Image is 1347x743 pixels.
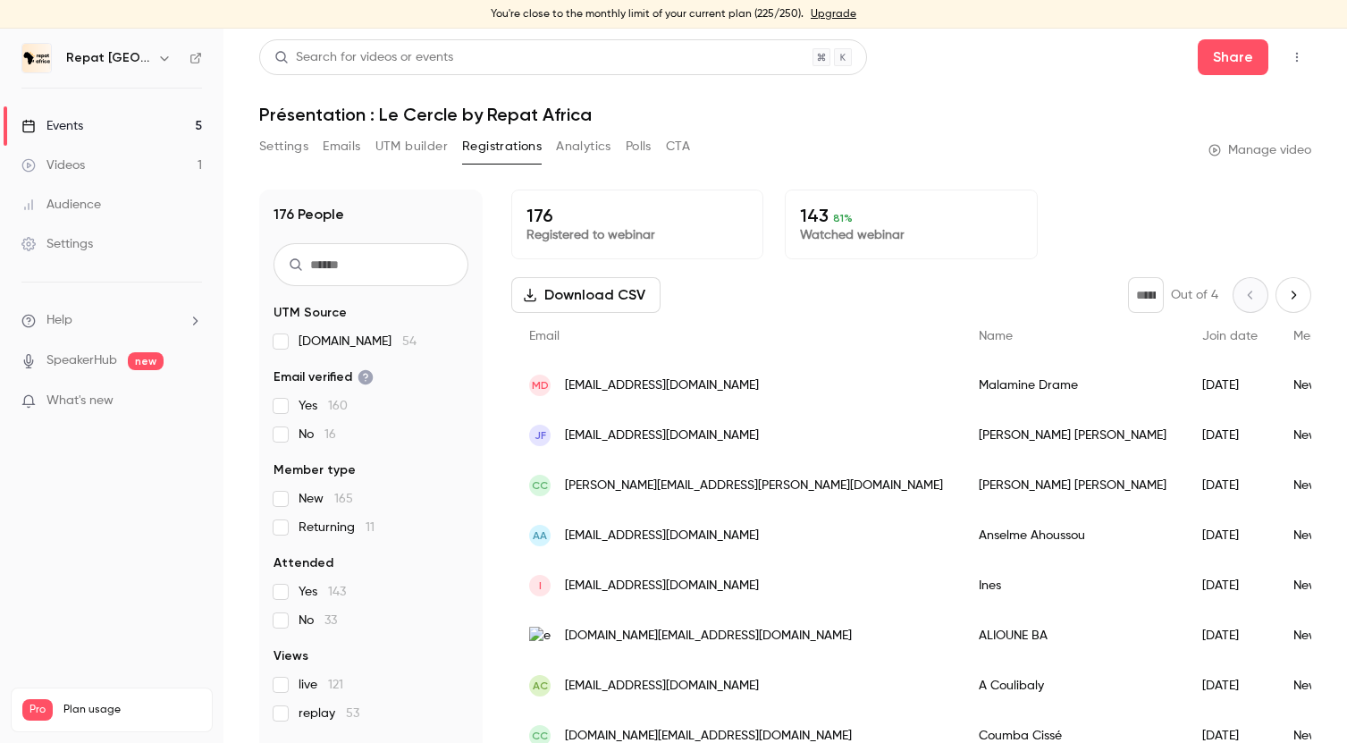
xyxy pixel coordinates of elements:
[1184,360,1275,410] div: [DATE]
[565,376,759,395] span: [EMAIL_ADDRESS][DOMAIN_NAME]
[1184,511,1275,561] div: [DATE]
[511,277,661,313] button: Download CSV
[299,676,343,694] span: live
[46,392,114,410] span: What's new
[1184,460,1275,511] div: [DATE]
[299,426,336,443] span: No
[565,527,759,545] span: [EMAIL_ADDRESS][DOMAIN_NAME]
[46,351,117,370] a: SpeakerHub
[811,7,856,21] a: Upgrade
[539,578,542,594] span: I
[375,132,448,161] button: UTM builder
[1202,330,1258,342] span: Join date
[21,311,202,330] li: help-dropdown-opener
[462,132,542,161] button: Registrations
[979,330,1013,342] span: Name
[533,678,548,694] span: AC
[274,368,374,386] span: Email verified
[66,49,150,67] h6: Repat [GEOGRAPHIC_DATA]
[259,132,308,161] button: Settings
[299,490,353,508] span: New
[259,104,1311,125] h1: Présentation : Le Cercle by Repat Africa
[529,330,560,342] span: Email
[21,156,85,174] div: Videos
[961,611,1184,661] div: ALIOUNE BA
[526,205,748,226] p: 176
[961,460,1184,511] div: [PERSON_NAME] [PERSON_NAME]
[800,226,1022,244] p: Watched webinar
[181,393,202,409] iframe: Noticeable Trigger
[961,561,1184,611] div: Ines
[63,703,201,717] span: Plan usage
[334,493,353,505] span: 165
[961,511,1184,561] div: Anselme Ahoussou
[299,519,375,536] span: Returning
[274,204,344,225] h1: 176 People
[299,612,337,629] span: No
[324,614,337,627] span: 33
[532,377,549,393] span: MD
[565,577,759,595] span: [EMAIL_ADDRESS][DOMAIN_NAME]
[532,477,548,494] span: CC
[961,661,1184,711] div: A Coulibaly
[1208,141,1311,159] a: Manage video
[21,196,101,214] div: Audience
[556,132,611,161] button: Analytics
[1184,611,1275,661] div: [DATE]
[565,477,943,495] span: [PERSON_NAME][EMAIL_ADDRESS][PERSON_NAME][DOMAIN_NAME]
[328,400,348,412] span: 160
[299,583,346,601] span: Yes
[1184,561,1275,611] div: [DATE]
[274,647,308,665] span: Views
[1171,286,1218,304] p: Out of 4
[46,311,72,330] span: Help
[346,707,359,720] span: 53
[274,48,453,67] div: Search for videos or events
[299,333,417,350] span: [DOMAIN_NAME]
[526,226,748,244] p: Registered to webinar
[274,554,333,572] span: Attended
[833,212,853,224] span: 81 %
[274,461,356,479] span: Member type
[666,132,690,161] button: CTA
[328,679,343,691] span: 121
[299,397,348,415] span: Yes
[366,521,375,534] span: 11
[274,304,347,322] span: UTM Source
[324,428,336,441] span: 16
[961,410,1184,460] div: [PERSON_NAME] [PERSON_NAME]
[565,677,759,696] span: [EMAIL_ADDRESS][DOMAIN_NAME]
[565,426,759,445] span: [EMAIL_ADDRESS][DOMAIN_NAME]
[1275,277,1311,313] button: Next page
[22,44,51,72] img: Repat Africa
[328,586,346,598] span: 143
[800,205,1022,226] p: 143
[1198,39,1268,75] button: Share
[323,132,360,161] button: Emails
[299,705,359,722] span: replay
[21,117,83,135] div: Events
[22,699,53,721] span: Pro
[533,528,547,544] span: AA
[626,132,652,161] button: Polls
[21,235,93,253] div: Settings
[535,427,546,443] span: jF
[961,360,1184,410] div: Malamine Drame
[529,627,551,646] img: epi-sa.sn
[565,627,852,646] span: [DOMAIN_NAME][EMAIL_ADDRESS][DOMAIN_NAME]
[1184,661,1275,711] div: [DATE]
[402,335,417,348] span: 54
[128,352,164,370] span: new
[1184,410,1275,460] div: [DATE]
